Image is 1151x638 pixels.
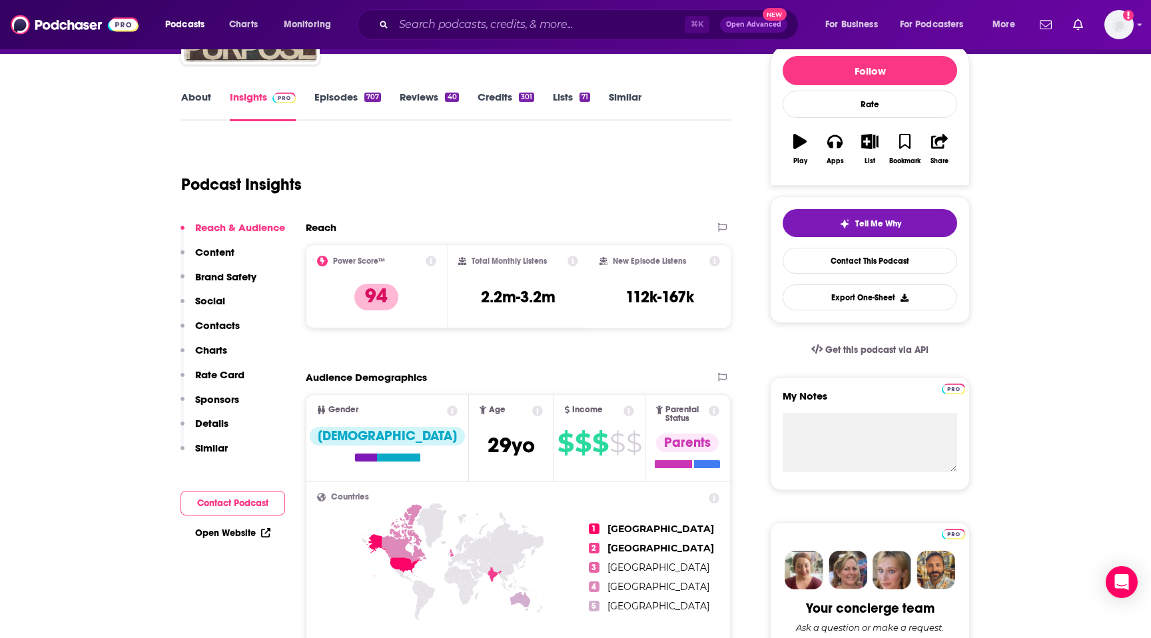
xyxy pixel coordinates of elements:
img: Podchaser - Follow, Share and Rate Podcasts [11,12,139,37]
img: Podchaser Pro [272,93,296,103]
div: Apps [827,157,844,165]
span: $ [626,432,641,454]
div: Parents [656,434,719,452]
button: Brand Safety [181,270,256,295]
input: Search podcasts, credits, & more... [394,14,685,35]
span: 3 [589,562,599,573]
img: Jon Profile [917,551,955,589]
button: Contact Podcast [181,491,285,515]
a: Contact This Podcast [783,248,957,274]
button: List [853,125,887,173]
div: 71 [579,93,590,102]
button: Details [181,417,228,442]
h2: Audience Demographics [306,371,427,384]
h2: Reach [306,221,336,234]
span: Get this podcast via API [825,344,929,356]
span: $ [609,432,625,454]
a: Pro website [942,382,965,394]
p: Contacts [195,319,240,332]
button: Follow [783,56,957,85]
a: Show notifications dropdown [1034,13,1057,36]
button: Apps [817,125,852,173]
p: Rate Card [195,368,244,381]
label: My Notes [783,390,957,413]
div: 40 [445,93,458,102]
h3: 112k-167k [625,287,694,307]
a: About [181,91,211,121]
p: Charts [195,344,227,356]
button: Share [923,125,957,173]
h2: Total Monthly Listens [472,256,547,266]
span: [GEOGRAPHIC_DATA] [607,581,709,593]
button: Rate Card [181,368,244,393]
button: Sponsors [181,393,239,418]
div: Ask a question or make a request. [796,622,944,633]
img: Podchaser Pro [942,384,965,394]
button: Open AdvancedNew [720,17,787,33]
a: Get this podcast via API [801,334,939,366]
button: Contacts [181,319,240,344]
span: $ [592,432,608,454]
a: Episodes707 [314,91,381,121]
div: Share [931,157,949,165]
button: Content [181,246,234,270]
img: User Profile [1104,10,1134,39]
div: Open Intercom Messenger [1106,566,1138,598]
span: $ [558,432,574,454]
img: Sydney Profile [785,551,823,589]
h1: Podcast Insights [181,174,302,194]
img: Podchaser Pro [942,529,965,539]
div: Play [793,157,807,165]
div: 707 [364,93,381,102]
span: Countries [331,493,369,501]
a: Show notifications dropdown [1068,13,1088,36]
span: More [992,15,1015,34]
a: InsightsPodchaser Pro [230,91,296,121]
a: Charts [220,14,266,35]
div: Rate [783,91,957,118]
img: Jules Profile [873,551,911,589]
span: New [763,8,787,21]
span: Gender [328,406,358,414]
p: Reach & Audience [195,221,285,234]
a: Credits301 [478,91,534,121]
button: Play [783,125,817,173]
a: Open Website [195,527,270,539]
button: tell me why sparkleTell Me Why [783,209,957,237]
button: open menu [891,14,983,35]
button: Show profile menu [1104,10,1134,39]
button: Export One-Sheet [783,284,957,310]
h2: New Episode Listens [613,256,686,266]
div: Your concierge team [806,600,935,617]
span: 5 [589,601,599,611]
span: Tell Me Why [855,218,901,229]
button: Reach & Audience [181,221,285,246]
span: For Business [825,15,878,34]
span: 1 [589,523,599,534]
span: Parental Status [665,406,707,423]
span: For Podcasters [900,15,964,34]
a: Pro website [942,527,965,539]
button: open menu [156,14,222,35]
p: Brand Safety [195,270,256,283]
span: Open Advanced [726,21,781,28]
a: Reviews40 [400,91,458,121]
span: Charts [229,15,258,34]
img: tell me why sparkle [839,218,850,229]
button: Bookmark [887,125,922,173]
div: 301 [519,93,534,102]
div: Search podcasts, credits, & more... [370,9,811,40]
span: Age [489,406,506,414]
span: ⌘ K [685,16,709,33]
button: open menu [274,14,348,35]
div: [DEMOGRAPHIC_DATA] [310,427,465,446]
button: Social [181,294,225,319]
button: Charts [181,344,227,368]
p: Similar [195,442,228,454]
span: [GEOGRAPHIC_DATA] [607,523,714,535]
svg: Add a profile image [1123,10,1134,21]
span: Income [572,406,603,414]
p: 94 [354,284,398,310]
a: Similar [609,91,641,121]
span: 4 [589,581,599,592]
